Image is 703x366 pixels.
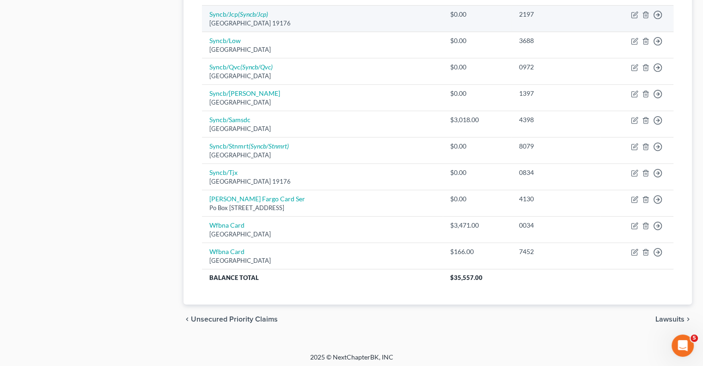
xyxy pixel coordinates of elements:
[183,316,278,323] button: chevron_left Unsecured Priority Claims
[209,142,289,150] a: Syncb/Stnmrt(Syncb/Stnmrt)
[240,63,273,71] i: (Syncb/Qvc)
[519,168,593,177] div: 0834
[209,151,435,160] div: [GEOGRAPHIC_DATA]
[685,316,692,323] i: chevron_right
[209,98,435,107] div: [GEOGRAPHIC_DATA]
[191,316,278,323] span: Unsecured Priority Claims
[450,89,504,98] div: $0.00
[249,142,289,150] i: (Syncb/Stnmrt)
[209,221,245,229] a: Wfbna Card
[450,115,504,124] div: $3,018.00
[655,316,692,323] button: Lawsuits chevron_right
[209,230,435,239] div: [GEOGRAPHIC_DATA]
[519,10,593,19] div: 2197
[238,10,268,18] i: (Syncb/Jcp)
[209,116,251,124] a: Syncb/Samsdc
[202,269,443,285] th: Balance Total
[209,256,435,265] div: [GEOGRAPHIC_DATA]
[450,247,504,256] div: $166.00
[209,177,435,186] div: [GEOGRAPHIC_DATA] 19176
[691,335,698,342] span: 5
[209,248,245,255] a: Wfbna Card
[209,204,435,212] div: Po Box [STREET_ADDRESS]
[450,194,504,204] div: $0.00
[209,37,241,44] a: Syncb/Low
[209,72,435,81] div: [GEOGRAPHIC_DATA]
[450,62,504,72] div: $0.00
[519,194,593,204] div: 4130
[519,115,593,124] div: 4398
[450,36,504,45] div: $0.00
[672,335,694,357] iframe: Intercom live chat
[450,168,504,177] div: $0.00
[519,142,593,151] div: 8079
[519,221,593,230] div: 0034
[209,45,435,54] div: [GEOGRAPHIC_DATA]
[209,63,273,71] a: Syncb/Qvc(Syncb/Qvc)
[209,19,435,28] div: [GEOGRAPHIC_DATA] 19176
[209,195,305,203] a: [PERSON_NAME] Fargo Card Ser
[655,316,685,323] span: Lawsuits
[209,168,238,176] a: Syncb/Tjx
[209,10,268,18] a: Syncb/Jcp(Syncb/Jcp)
[183,316,191,323] i: chevron_left
[450,142,504,151] div: $0.00
[450,221,504,230] div: $3,471.00
[519,36,593,45] div: 3688
[519,247,593,256] div: 7452
[519,62,593,72] div: 0972
[209,89,280,97] a: Syncb/[PERSON_NAME]
[450,10,504,19] div: $0.00
[209,124,435,133] div: [GEOGRAPHIC_DATA]
[450,274,483,281] span: $35,557.00
[519,89,593,98] div: 1397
